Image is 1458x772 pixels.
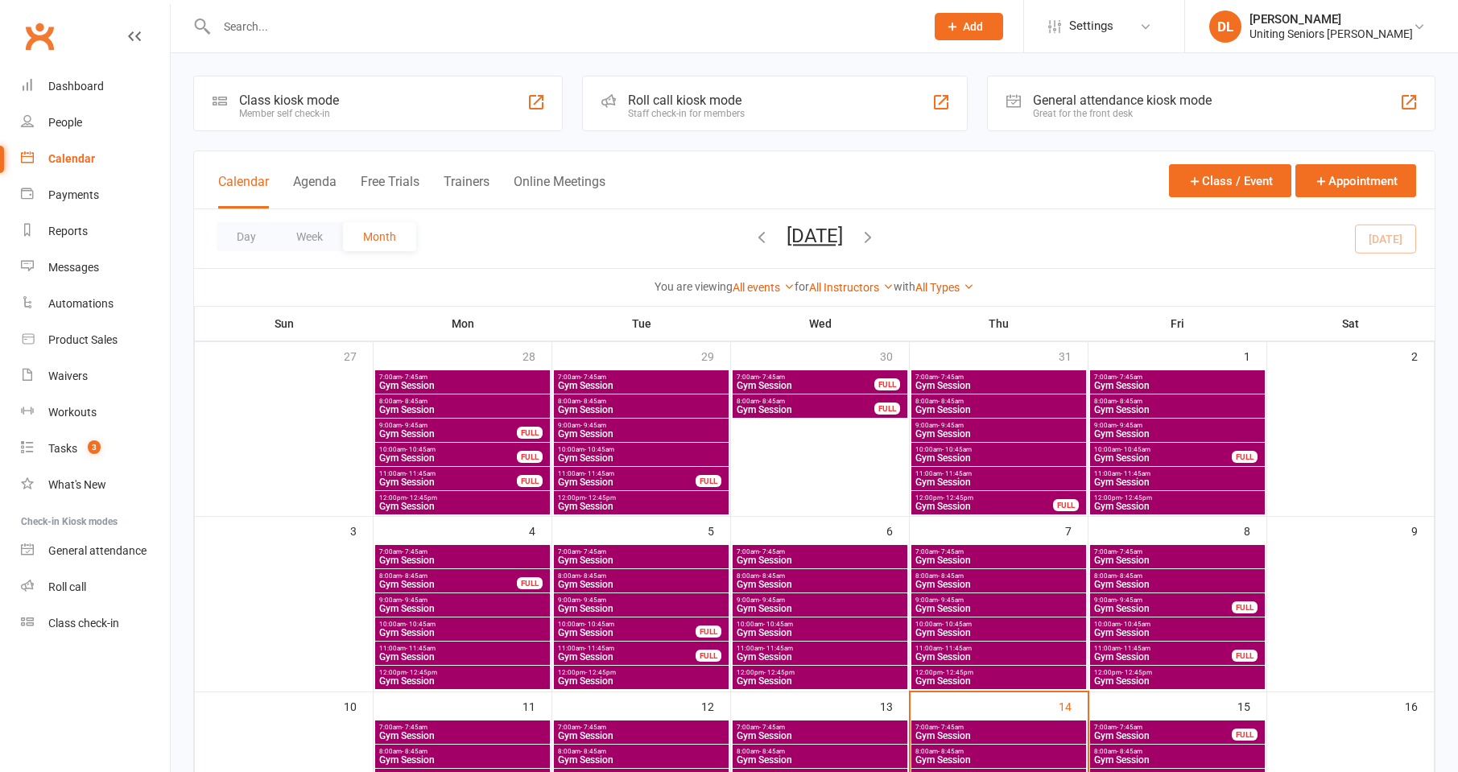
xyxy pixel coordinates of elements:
span: - 8:45am [759,572,785,580]
span: 8:00am [1093,572,1262,580]
span: - 11:45am [763,645,793,652]
a: Product Sales [21,322,170,358]
span: 8:00am [557,748,725,755]
div: FULL [1232,451,1258,463]
span: - 9:45am [938,422,964,429]
span: 11:00am [736,645,904,652]
span: - 8:45am [938,398,964,405]
span: - 7:45am [759,548,785,555]
div: 1 [1244,342,1266,369]
span: Gym Session [736,628,904,638]
span: 3 [88,440,101,454]
span: - 11:45am [1121,470,1150,477]
span: 7:00am [915,548,1083,555]
span: 11:00am [557,645,696,652]
span: Gym Session [1093,502,1262,511]
span: 12:00pm [1093,494,1262,502]
span: - 7:45am [938,374,964,381]
span: - 8:45am [402,572,427,580]
a: Messages [21,250,170,286]
span: 10:00am [557,446,725,453]
span: - 11:45am [1121,645,1150,652]
span: - 7:45am [938,724,964,731]
span: Gym Session [736,676,904,686]
span: 11:00am [378,470,518,477]
div: Dashboard [48,80,104,93]
span: Gym Session [1093,604,1233,613]
span: - 10:45am [1121,446,1150,453]
span: Gym Session [736,405,875,415]
span: - 11:45am [406,470,436,477]
span: - 8:45am [759,398,785,405]
span: 9:00am [1093,422,1262,429]
span: 9:00am [378,422,518,429]
span: - 11:45am [584,470,614,477]
span: - 9:45am [1117,597,1142,604]
span: - 11:45am [406,645,436,652]
span: - 7:45am [938,548,964,555]
div: Uniting Seniors [PERSON_NAME] [1249,27,1413,41]
div: 15 [1237,692,1266,719]
div: Roll call kiosk mode [628,93,745,108]
div: Member self check-in [239,108,339,119]
a: All Instructors [809,281,894,294]
span: 10:00am [378,621,547,628]
span: Gym Session [915,580,1083,589]
span: Gym Session [1093,676,1262,686]
span: Gym Session [1093,731,1233,741]
span: Gym Session [915,604,1083,613]
div: [PERSON_NAME] [1249,12,1413,27]
a: What's New [21,467,170,503]
span: - 10:45am [406,446,436,453]
div: Roll call [48,580,86,593]
th: Sun [195,307,374,341]
a: General attendance kiosk mode [21,533,170,569]
span: 8:00am [1093,748,1262,755]
a: Payments [21,177,170,213]
div: 13 [880,692,909,719]
span: 9:00am [915,597,1083,604]
span: Gym Session [915,502,1054,511]
button: Calendar [218,174,269,208]
div: What's New [48,478,106,491]
span: - 7:45am [402,548,427,555]
button: Add [935,13,1003,40]
th: Mon [374,307,552,341]
span: Gym Session [557,652,696,662]
span: Settings [1069,8,1113,44]
strong: with [894,280,915,293]
a: Workouts [21,394,170,431]
span: Gym Session [557,429,725,439]
span: 7:00am [557,374,725,381]
span: 12:00pm [915,669,1083,676]
span: - 7:45am [402,374,427,381]
span: - 7:45am [1117,548,1142,555]
span: - 8:45am [759,748,785,755]
span: Gym Session [378,429,518,439]
span: 7:00am [915,724,1083,731]
span: Gym Session [378,477,518,487]
span: 9:00am [736,597,904,604]
span: Gym Session [915,381,1083,390]
span: 12:00pm [378,494,547,502]
span: Gym Session [557,676,725,686]
span: - 10:45am [406,621,436,628]
a: Class kiosk mode [21,605,170,642]
span: 7:00am [736,374,875,381]
span: Gym Session [915,628,1083,638]
span: 8:00am [557,572,725,580]
span: - 8:45am [1117,572,1142,580]
span: - 8:45am [1117,398,1142,405]
span: - 12:45pm [585,669,616,676]
div: 9 [1411,517,1434,543]
span: - 9:45am [402,597,427,604]
span: Gym Session [915,405,1083,415]
span: Gym Session [1093,477,1262,487]
a: Automations [21,286,170,322]
span: 8:00am [915,398,1083,405]
button: Appointment [1295,164,1416,197]
span: Gym Session [378,580,518,589]
span: 7:00am [378,548,547,555]
span: 10:00am [378,446,518,453]
span: Gym Session [915,652,1083,662]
